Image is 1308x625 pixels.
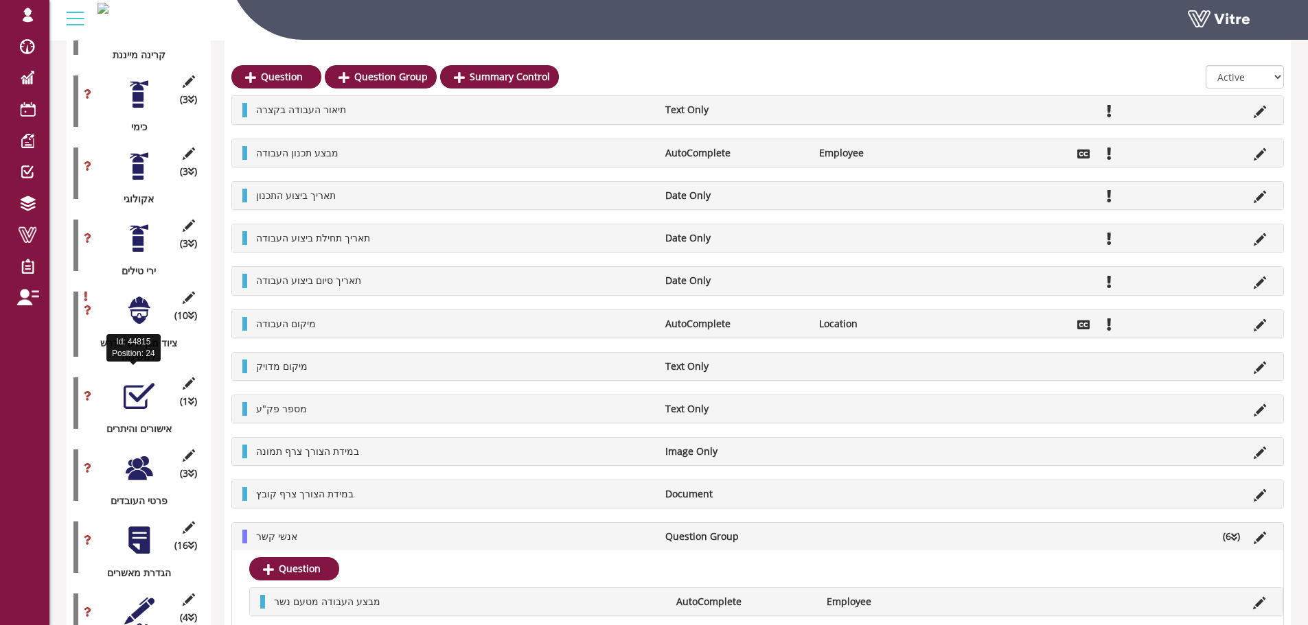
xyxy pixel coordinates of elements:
li: Date Only [658,189,812,202]
span: מיקום מדויק [256,359,308,373]
li: Text Only [658,359,812,373]
li: Question Group [658,530,812,543]
span: (16 ) [174,539,197,552]
span: (3 ) [180,467,197,480]
li: Employee [812,146,966,160]
li: Date Only [658,274,812,287]
div: הגדרת מאשרים [73,566,194,580]
div: קרינה מייננת [73,48,194,62]
div: פרטי העובדים [73,494,194,508]
span: (1 ) [180,394,197,408]
span: (3 ) [180,165,197,178]
div: אישורים והיתרים [73,422,194,436]
span: במידת הצורך צרף קובץ [256,487,354,500]
a: Question [231,65,321,89]
li: Document [658,487,812,501]
div: כימי [73,120,194,134]
li: Text Only [658,402,812,416]
li: Location [812,317,966,331]
li: Image Only [658,445,812,458]
span: (3 ) [180,237,197,250]
span: מבצע תכנון העבודה [256,146,339,159]
img: 40d9aad5-a737-4999-9f13-b3f23ddca12b.png [97,3,108,14]
li: Date Only [658,231,812,245]
li: (6 ) [1216,530,1247,543]
span: מספר פק"ע [256,402,307,415]
span: תאריך ביצוע התכנון [256,189,336,202]
span: במידת הצורך צרף תמונה [256,445,359,458]
a: Summary Control [440,65,559,89]
span: מיקום העבודה [256,317,316,330]
span: (4 ) [180,611,197,624]
div: Id: 44815 Position: 24 [106,334,161,362]
a: Question [249,557,339,580]
span: (3 ) [180,93,197,106]
li: AutoComplete [658,146,812,160]
span: תאריך סיום ביצוע העבודה [256,274,361,287]
a: Question Group [325,65,437,89]
span: (10 ) [174,309,197,322]
span: אנשי קשר [256,530,297,543]
li: Text Only [658,103,812,117]
div: אקולוגי [73,192,194,206]
div: ירי טילים [73,264,194,278]
span: תאריך תחילת ביצוע העבודה [256,231,370,244]
li: AutoComplete [669,595,821,609]
li: AutoComplete [658,317,812,331]
li: Employee [820,595,971,609]
span: מבצע העבודה מטעם נשר [274,595,380,608]
span: תיאור העבודה בקצרה [256,103,346,116]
